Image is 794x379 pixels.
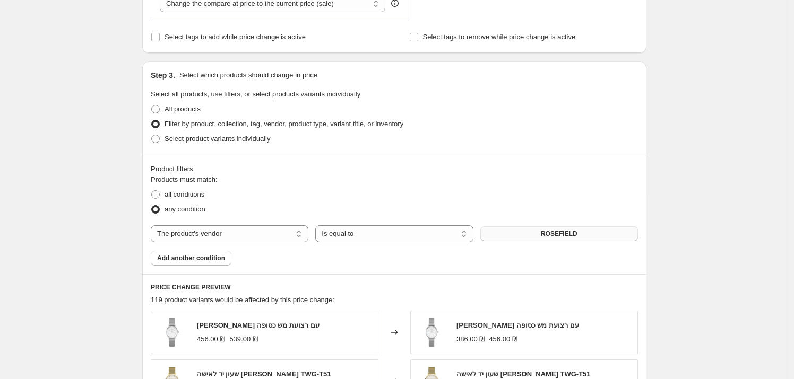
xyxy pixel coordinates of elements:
div: Product filters [151,164,638,174]
span: 119 product variants would be affected by this price change: [151,296,334,304]
strike: 456.00 ₪ [489,334,517,345]
h2: Step 3. [151,70,175,81]
button: Add another condition [151,251,231,266]
span: Products must match: [151,175,218,183]
div: 456.00 ₪ [197,334,225,345]
span: all conditions [165,190,204,198]
strike: 539.00 ₪ [229,334,257,345]
span: Select tags to remove while price change is active [423,33,576,41]
p: Select which products should change in price [179,70,317,81]
button: ROSEFIELD [480,226,638,241]
img: 10162404_80x.jpg [416,316,448,348]
span: Filter by product, collection, tag, vendor, product type, variant title, or inventory [165,120,403,128]
span: Select tags to add while price change is active [165,33,306,41]
span: [PERSON_NAME] עם רצועת מש כסופה [456,321,579,329]
span: any condition [165,205,205,213]
span: ROSEFIELD [541,230,577,238]
span: Select all products, use filters, or select products variants individually [151,90,360,98]
img: 10162404_80x.jpg [157,316,188,348]
h6: PRICE CHANGE PREVIEW [151,283,638,292]
span: Add another condition [157,254,225,262]
span: שעון יד לאישה [PERSON_NAME] TWG-T51 [456,370,591,378]
div: 386.00 ₪ [456,334,485,345]
span: All products [165,105,201,113]
span: Select product variants individually [165,135,270,143]
span: [PERSON_NAME] עם רצועת מש כסופה [197,321,320,329]
span: שעון יד לאישה [PERSON_NAME] TWG-T51 [197,370,331,378]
